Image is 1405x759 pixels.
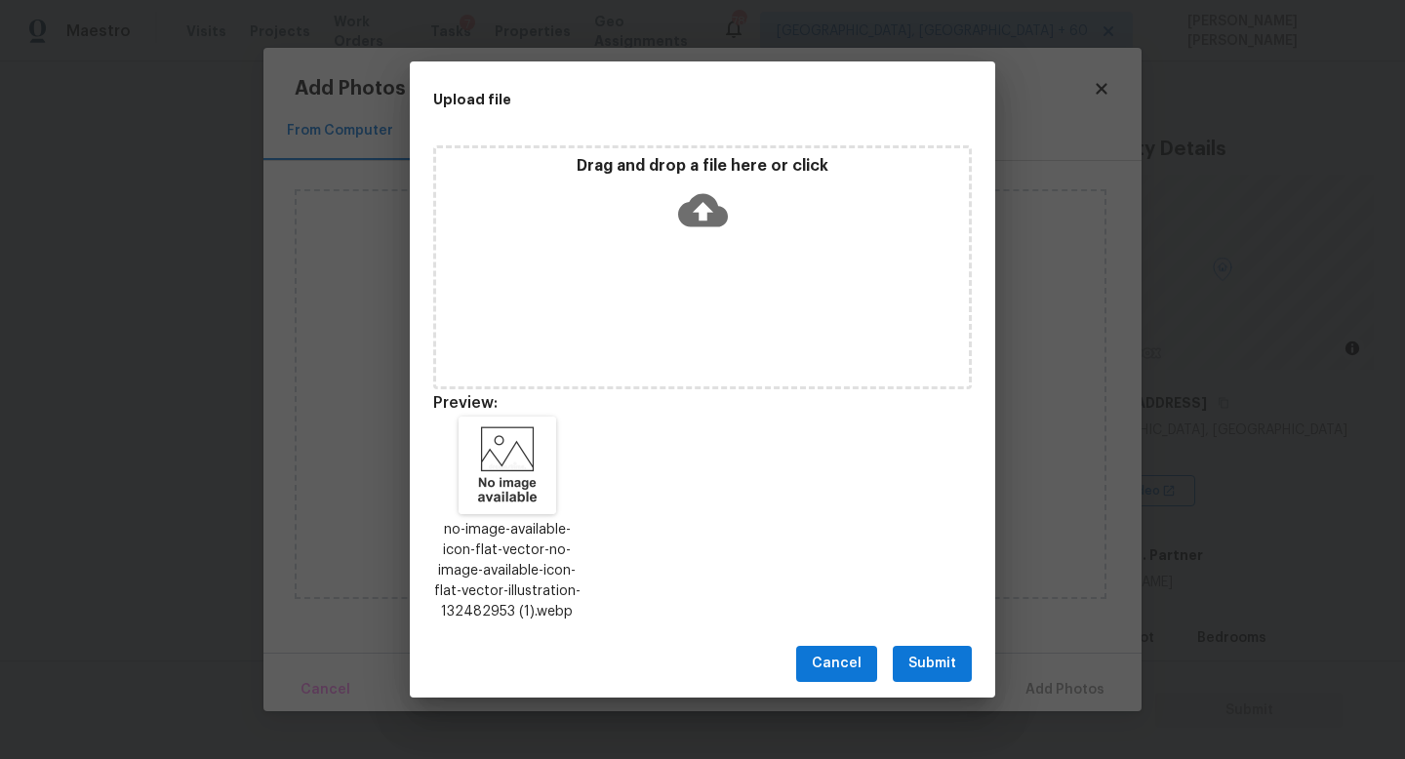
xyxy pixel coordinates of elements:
[433,520,582,622] p: no-image-available-icon-flat-vector-no-image-available-icon-flat-vector-illustration-132482953 (1...
[433,89,884,110] h2: Upload file
[812,652,862,676] span: Cancel
[893,646,972,682] button: Submit
[796,646,877,682] button: Cancel
[908,652,956,676] span: Submit
[436,156,969,177] p: Drag and drop a file here or click
[459,417,556,514] img: ozie9FHLODDdNjEioSPZJ2DJs2KEo41+pVlVBcRPWSgAAAAAAAAAAAAAAA=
